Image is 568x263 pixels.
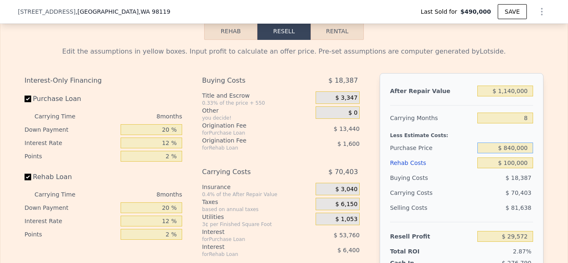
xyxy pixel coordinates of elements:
div: Selling Costs [390,200,474,215]
input: Rehab Loan [25,174,31,180]
div: Interest Rate [25,214,117,228]
div: Buying Costs [202,73,295,88]
div: Less Estimate Costs: [390,125,533,140]
div: Edit the assumptions in yellow boxes. Input profit to calculate an offer price. Pre-set assumptio... [25,47,543,57]
label: Purchase Loan [25,91,117,106]
div: Insurance [202,183,312,191]
div: Carrying Time [35,188,89,201]
button: Rehab [204,22,257,40]
div: 8 months [92,110,182,123]
div: 0.33% of the price + 550 [202,100,312,106]
div: Points [25,150,117,163]
div: Points [25,228,117,241]
button: Rental [311,22,364,40]
div: Carrying Months [390,111,474,125]
div: Purchase Price [390,140,474,155]
button: Show Options [533,3,550,20]
input: Purchase Loan [25,96,31,102]
div: 0.4% of the After Repair Value [202,191,312,198]
span: $ 13,440 [334,125,360,132]
div: for Rehab Loan [202,251,295,258]
span: $ 53,760 [334,232,360,238]
button: SAVE [498,4,527,19]
div: you decide! [202,115,312,121]
span: $ 6,150 [335,201,357,208]
span: $ 0 [348,109,358,117]
div: Interest-Only Financing [25,73,182,88]
div: Taxes [202,198,312,206]
div: Buying Costs [390,170,474,185]
div: Down Payment [25,201,117,214]
div: 8 months [92,188,182,201]
div: Carrying Costs [390,185,442,200]
div: Interest Rate [25,136,117,150]
span: $ 1,053 [335,216,357,223]
span: $ 70,403 [328,165,358,179]
div: Origination Fee [202,136,295,145]
span: $ 18,387 [506,175,531,181]
div: Other [202,106,312,115]
div: Total ROI [390,247,442,256]
span: , WA 98119 [138,8,170,15]
div: After Repair Value [390,84,474,98]
span: $490,000 [460,7,491,16]
span: $ 81,638 [506,204,531,211]
span: $ 1,600 [337,140,359,147]
span: $ 18,387 [328,73,358,88]
span: $ 70,403 [506,189,531,196]
div: Title and Escrow [202,91,312,100]
div: based on annual taxes [202,206,312,213]
label: Rehab Loan [25,170,117,184]
div: Origination Fee [202,121,295,130]
div: for Purchase Loan [202,130,295,136]
div: Carrying Costs [202,165,295,179]
div: Rehab Costs [390,155,474,170]
span: $ 3,040 [335,186,357,193]
div: for Rehab Loan [202,145,295,151]
div: Interest [202,243,295,251]
div: Resell Profit [390,229,474,244]
span: [STREET_ADDRESS] [18,7,76,16]
span: $ 6,400 [337,247,359,253]
span: $ 3,347 [335,94,357,102]
div: Down Payment [25,123,117,136]
div: Interest [202,228,295,236]
div: Carrying Time [35,110,89,123]
div: 3¢ per Finished Square Foot [202,221,312,228]
span: 2.87% [513,248,531,255]
span: Last Sold for [421,7,461,16]
span: , [GEOGRAPHIC_DATA] [76,7,170,16]
div: Utilities [202,213,312,221]
button: Resell [257,22,311,40]
div: for Purchase Loan [202,236,295,243]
